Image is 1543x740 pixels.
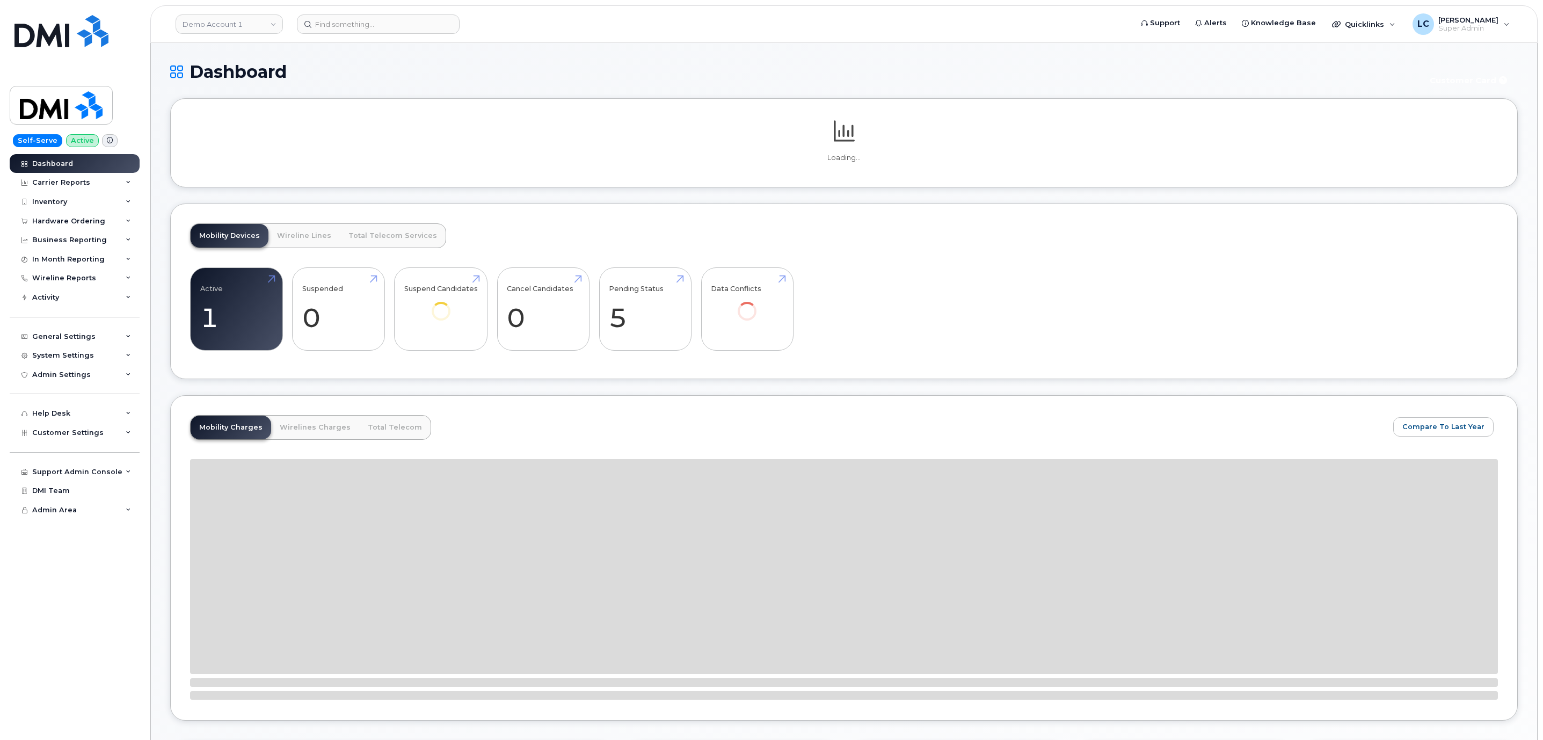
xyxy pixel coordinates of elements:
[268,224,340,248] a: Wireline Lines
[1421,71,1518,90] button: Customer Card
[404,274,478,336] a: Suspend Candidates
[271,416,359,439] a: Wirelines Charges
[190,153,1498,163] p: Loading...
[507,274,579,345] a: Cancel Candidates 0
[302,274,375,345] a: Suspended 0
[191,224,268,248] a: Mobility Devices
[711,274,783,336] a: Data Conflicts
[191,416,271,439] a: Mobility Charges
[340,224,446,248] a: Total Telecom Services
[359,416,431,439] a: Total Telecom
[1402,422,1484,432] span: Compare To Last Year
[170,62,1416,81] h1: Dashboard
[609,274,681,345] a: Pending Status 5
[1393,417,1494,437] button: Compare To Last Year
[200,274,273,345] a: Active 1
